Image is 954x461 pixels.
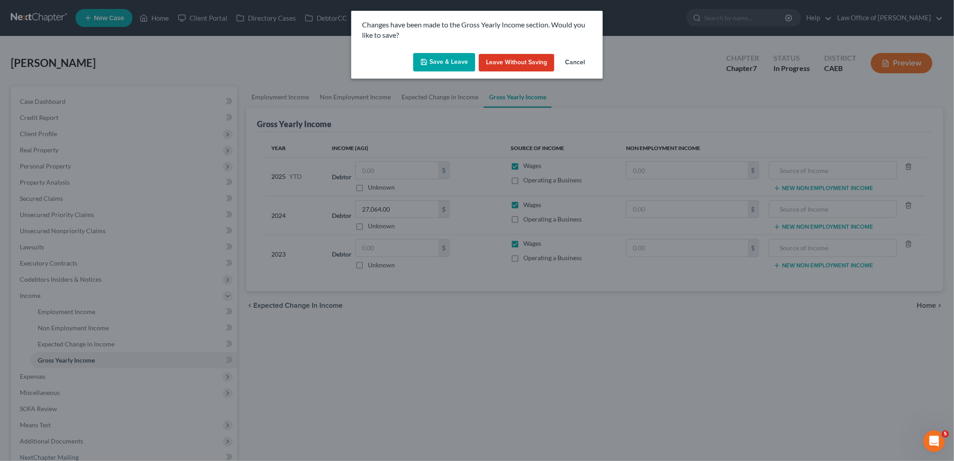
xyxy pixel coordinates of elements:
iframe: Intercom live chat [923,430,945,452]
p: Changes have been made to the Gross Yearly Income section. Would you like to save? [362,20,592,40]
span: 5 [942,430,949,438]
button: Cancel [558,54,592,72]
button: Save & Leave [413,53,475,72]
button: Leave without Saving [479,54,554,72]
